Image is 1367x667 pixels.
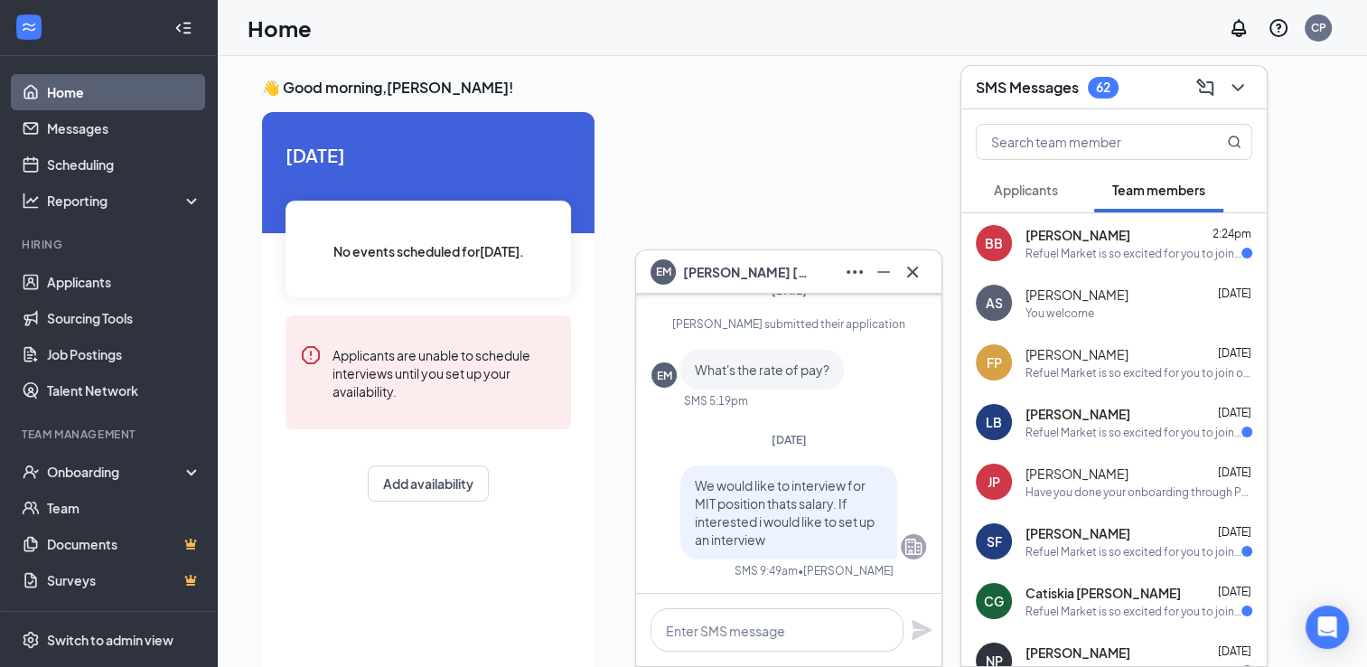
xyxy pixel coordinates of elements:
[1025,226,1130,244] span: [PERSON_NAME]
[977,125,1191,159] input: Search team member
[1191,73,1220,102] button: ComposeMessage
[47,631,173,649] div: Switch to admin view
[1268,17,1289,39] svg: QuestionInfo
[22,192,40,210] svg: Analysis
[1025,484,1252,500] div: Have you done your onboarding through Paycor and edge
[1306,606,1349,649] div: Open Intercom Messenger
[1213,227,1251,240] span: 2:24pm
[1227,77,1249,99] svg: ChevronDown
[1218,465,1251,479] span: [DATE]
[300,344,322,366] svg: Error
[1025,584,1181,602] span: Catiskia [PERSON_NAME]
[333,241,524,261] span: No events scheduled for [DATE] .
[22,237,198,252] div: Hiring
[1025,305,1094,321] div: You welcome
[873,261,894,283] svg: Minimize
[1218,644,1251,658] span: [DATE]
[47,74,201,110] a: Home
[986,413,1002,431] div: LB
[47,110,201,146] a: Messages
[47,372,201,409] a: Talent Network
[1227,135,1241,149] svg: MagnifyingGlass
[840,258,869,287] button: Ellipses
[903,536,924,558] svg: Company
[47,264,201,300] a: Applicants
[985,234,1003,252] div: BB
[683,262,810,282] span: [PERSON_NAME] [PERSON_NAME]
[47,336,201,372] a: Job Postings
[22,463,40,481] svg: UserCheck
[1025,286,1128,304] span: [PERSON_NAME]
[1194,77,1216,99] svg: ComposeMessage
[844,261,866,283] svg: Ellipses
[1218,525,1251,539] span: [DATE]
[1025,465,1128,483] span: [PERSON_NAME]
[994,182,1058,198] span: Applicants
[174,19,192,37] svg: Collapse
[898,258,927,287] button: Cross
[262,78,1322,98] h3: 👋 Good morning, [PERSON_NAME] !
[47,192,202,210] div: Reporting
[1025,604,1241,619] div: Refuel Market is so excited for you to join our team! Do you know anyone else who might be intere...
[47,562,201,598] a: SurveysCrown
[657,368,672,383] div: EM
[332,344,557,400] div: Applicants are unable to schedule interviews until you set up your availability.
[1025,544,1241,559] div: Refuel Market is so excited for you to join our team! Do you know anyone else who might be intere...
[869,258,898,287] button: Minimize
[1311,20,1326,35] div: CP
[987,353,1002,371] div: FP
[368,465,489,502] button: Add availability
[772,433,807,446] span: [DATE]
[988,473,1000,491] div: JP
[1025,246,1241,261] div: Refuel Market is so excited for you to join our team! Do you know anyone else who might be intere...
[911,619,932,641] svg: Plane
[22,427,198,442] div: Team Management
[248,13,312,43] h1: Home
[47,300,201,336] a: Sourcing Tools
[1025,644,1130,662] span: [PERSON_NAME]
[47,526,201,562] a: DocumentsCrown
[1096,80,1110,95] div: 62
[1025,524,1130,542] span: [PERSON_NAME]
[22,631,40,649] svg: Settings
[984,592,1004,610] div: CG
[684,393,748,409] div: SMS 5:19pm
[798,563,894,578] span: • [PERSON_NAME]
[1025,425,1241,440] div: Refuel Market is so excited for you to join our team! Do you know anyone else who might be intere...
[1218,346,1251,360] span: [DATE]
[735,563,798,578] div: SMS 9:49am
[902,261,923,283] svg: Cross
[47,146,201,183] a: Scheduling
[1218,585,1251,598] span: [DATE]
[695,362,829,378] span: What's the rate of pay?
[651,316,926,332] div: [PERSON_NAME] submitted their application
[1025,365,1252,380] div: Refuel Market is so excited for you to join our team! Do you know anyone else who might be intere...
[976,78,1079,98] h3: SMS Messages
[286,141,571,169] span: [DATE]
[1228,17,1250,39] svg: Notifications
[47,463,186,481] div: Onboarding
[1218,287,1251,300] span: [DATE]
[1112,182,1205,198] span: Team members
[20,18,38,36] svg: WorkstreamLogo
[986,294,1003,312] div: AS
[47,490,201,526] a: Team
[1025,405,1130,423] span: [PERSON_NAME]
[1218,406,1251,419] span: [DATE]
[695,477,875,548] span: We would like to interview for MIT position thats salary. If interested i would like to set up an...
[1223,73,1252,102] button: ChevronDown
[1025,345,1128,363] span: [PERSON_NAME]
[987,532,1002,550] div: SF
